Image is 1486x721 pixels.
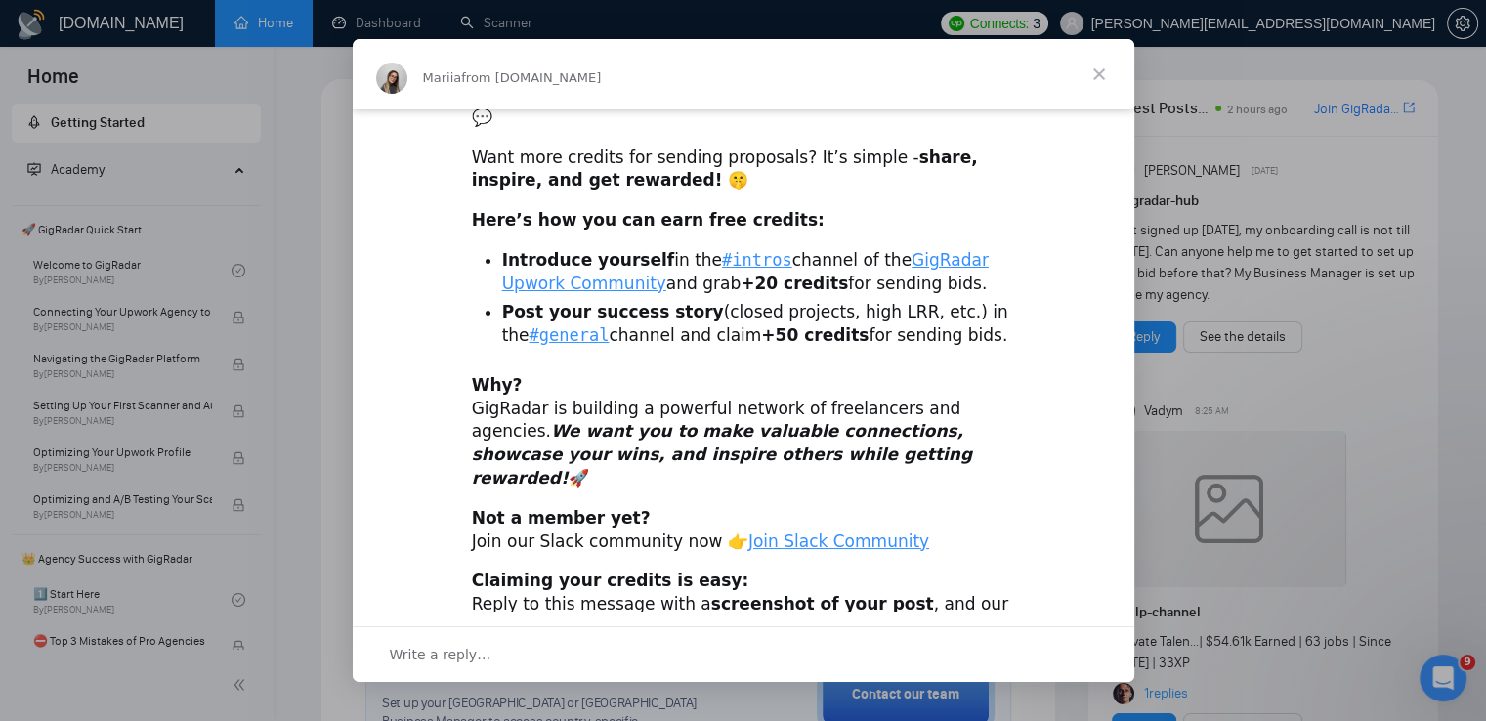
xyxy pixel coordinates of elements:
[748,531,929,551] a: Join Slack Community
[722,250,792,270] a: #intros
[461,70,601,85] span: from [DOMAIN_NAME]
[530,325,610,345] a: #general
[711,594,934,614] b: screenshot of your post
[376,63,407,94] img: Profile image for Mariia
[761,325,869,345] b: +50 credits
[472,210,825,230] b: Here’s how you can earn free credits:
[472,421,972,488] i: We want you to make valuable connections, showcase your wins, and inspire others while getting re...
[472,375,523,395] b: Why?
[741,274,848,293] b: +20 credits
[472,507,1015,554] div: Join our Slack community now 👉
[502,302,724,321] b: Post your success story
[390,642,491,667] span: Write a reply…
[472,147,1015,193] div: Want more credits for sending proposals? It’s simple -
[502,249,1015,296] li: in the channel of the and grab for sending bids.
[423,70,462,85] span: Mariia
[502,250,675,270] b: Introduce yourself
[1064,39,1134,109] span: Close
[472,508,651,528] b: Not a member yet?
[472,571,749,590] b: Claiming your credits is easy:
[472,374,1015,490] div: GigRadar is building a powerful network of freelancers and agencies. 🚀
[502,301,1015,348] li: (closed projects, high LRR, etc.) in the channel and claim for sending bids.
[472,570,1015,639] div: Reply to this message with a , and our Tech Support Team will instantly top up your credits! 💸
[353,626,1134,682] div: Open conversation and reply
[502,250,989,293] a: GigRadar Upwork Community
